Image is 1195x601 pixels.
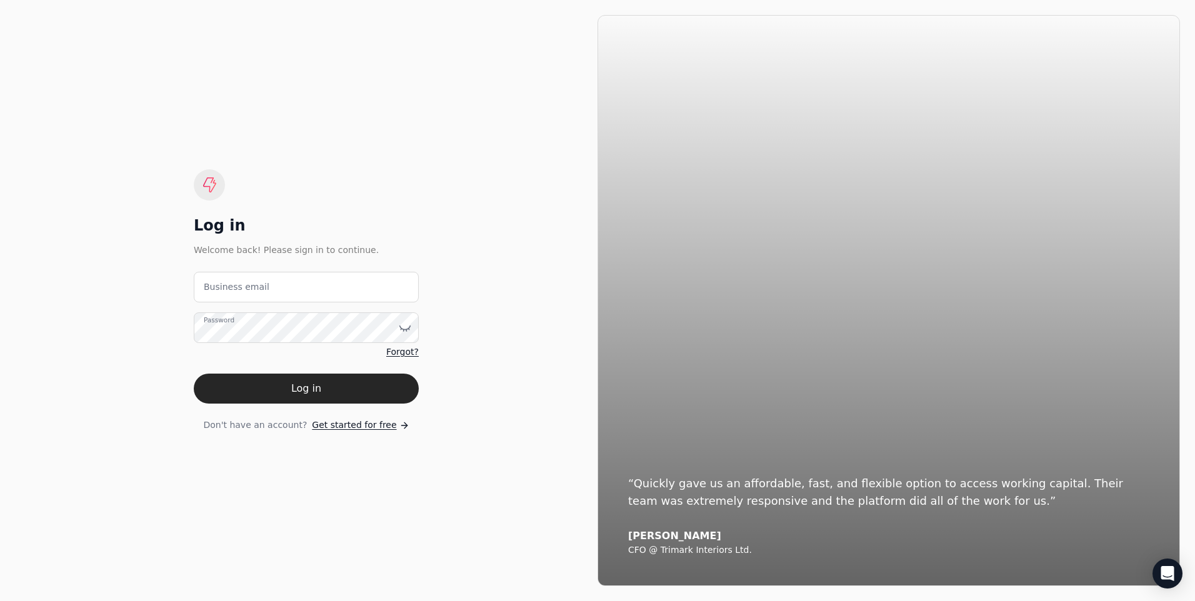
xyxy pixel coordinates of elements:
[312,419,396,432] span: Get started for free
[628,475,1149,510] div: “Quickly gave us an affordable, fast, and flexible option to access working capital. Their team w...
[386,345,419,359] a: Forgot?
[204,281,269,294] label: Business email
[628,545,1149,556] div: CFO @ Trimark Interiors Ltd.
[194,243,419,257] div: Welcome back! Please sign in to continue.
[194,374,419,404] button: Log in
[203,419,307,432] span: Don't have an account?
[1152,559,1182,589] div: Open Intercom Messenger
[204,315,234,325] label: Password
[628,530,1149,542] div: [PERSON_NAME]
[194,216,419,236] div: Log in
[312,419,409,432] a: Get started for free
